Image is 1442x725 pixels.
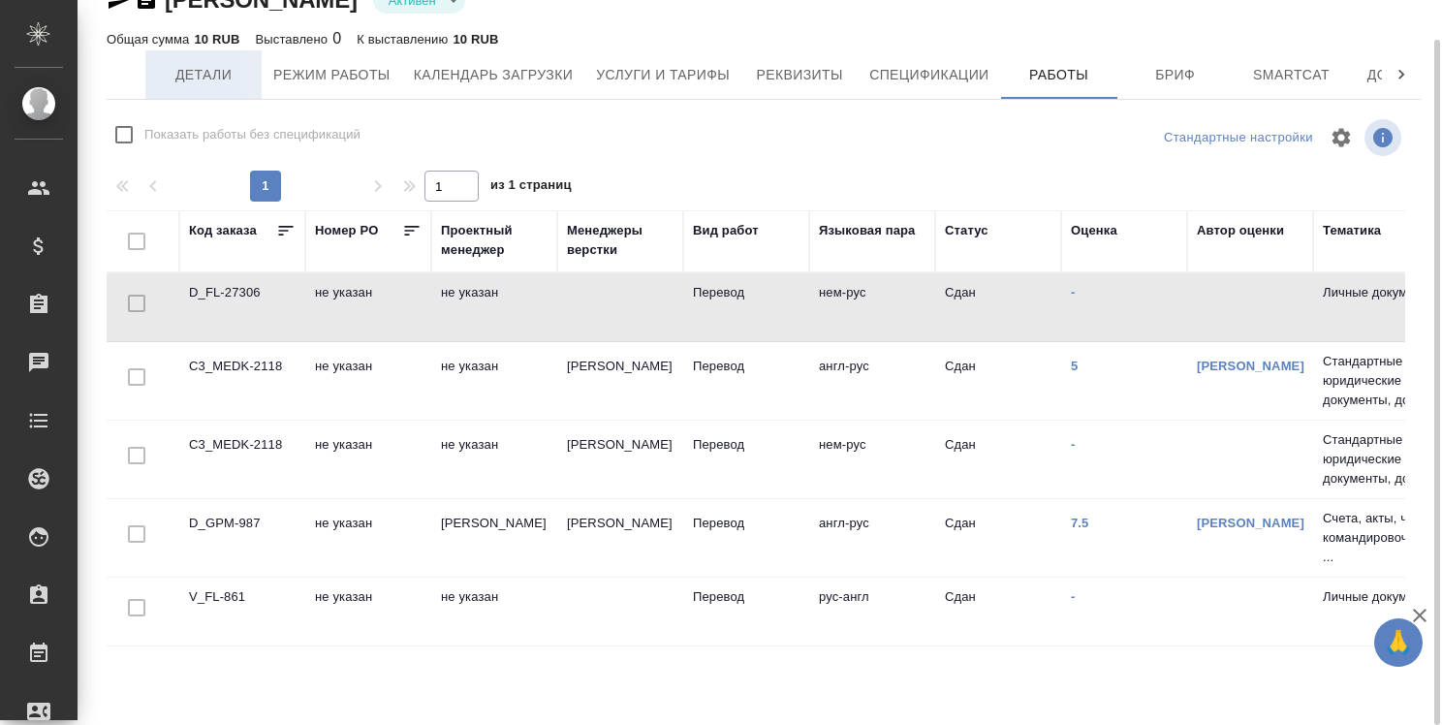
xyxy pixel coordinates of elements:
p: Перевод [693,435,799,455]
div: Тематика [1323,221,1381,240]
a: [PERSON_NAME] [1197,359,1304,373]
td: не указан [305,273,431,341]
td: Сдан [935,578,1061,646]
td: не указан [431,273,557,341]
div: Номер PO [315,221,378,240]
p: Выставлено [256,32,333,47]
a: - [1071,437,1075,452]
button: 🙏 [1374,618,1423,667]
span: Работы [1013,63,1106,87]
td: Сдан [935,273,1061,341]
div: Вид работ [693,221,759,240]
span: Посмотреть информацию [1364,119,1405,156]
a: 7.5 [1071,516,1089,530]
div: Языковая пара [819,221,916,240]
td: [PERSON_NAME] [557,426,683,493]
p: К выставлению [357,32,453,47]
a: - [1071,285,1075,299]
p: 10 RUB [194,32,239,47]
span: Услуги и тарифы [596,63,730,87]
td: [PERSON_NAME] [557,504,683,572]
td: не указан [431,426,557,493]
span: Smartcat [1245,63,1338,87]
td: не указан [305,504,431,572]
td: Сдан [935,347,1061,415]
div: Оценка [1071,221,1117,240]
span: Настроить таблицу [1318,114,1364,161]
div: 0 [256,27,342,50]
a: 5 [1071,359,1078,373]
td: [PERSON_NAME] [431,504,557,572]
p: Перевод [693,587,799,607]
div: Код заказа [189,221,257,240]
td: не указан [431,347,557,415]
p: Перевод [693,283,799,302]
a: - [1071,589,1075,604]
span: из 1 страниц [490,173,572,202]
p: Перевод [693,514,799,533]
td: Сдан [935,504,1061,572]
div: split button [1159,123,1318,153]
span: Календарь загрузки [414,63,574,87]
span: Режим работы [273,63,391,87]
td: англ-рус [809,347,935,415]
td: D_FL-27306 [179,273,305,341]
td: не указан [305,426,431,493]
span: 🙏 [1382,622,1415,663]
td: V_FL-861 [179,578,305,646]
span: Детали [157,63,250,87]
span: Реквизиты [753,63,846,87]
span: Спецификации [869,63,988,87]
td: не указан [305,578,431,646]
td: рус-англ [809,578,935,646]
p: Общая сумма [107,32,194,47]
div: Автор оценки [1197,221,1284,240]
td: [PERSON_NAME] [557,347,683,415]
td: C3_MEDK-2118 [179,426,305,493]
a: [PERSON_NAME] [1197,516,1304,530]
div: Проектный менеджер [441,221,548,260]
p: Перевод [693,357,799,376]
td: не указан [305,347,431,415]
p: 10 RUB [453,32,498,47]
td: нем-рус [809,426,935,493]
td: англ-рус [809,504,935,572]
span: Бриф [1129,63,1222,87]
td: D_GPM-987 [179,504,305,572]
span: Показать работы без спецификаций [144,125,360,144]
div: Статус [945,221,988,240]
div: Менеджеры верстки [567,221,674,260]
td: нем-рус [809,273,935,341]
td: Сдан [935,426,1061,493]
td: не указан [431,578,557,646]
td: C3_MEDK-2118 [179,347,305,415]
